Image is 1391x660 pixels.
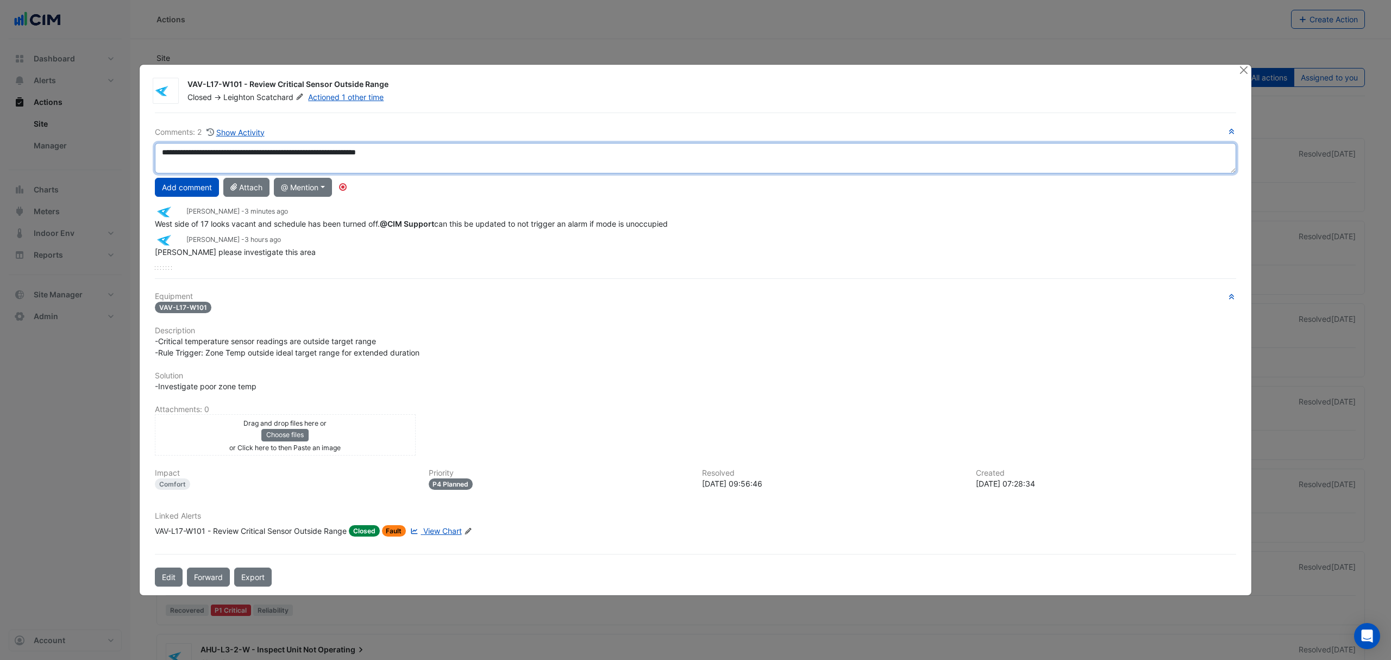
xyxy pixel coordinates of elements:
[423,526,462,536] span: View Chart
[380,219,434,228] span: support@cim.io [CIM]
[155,219,668,228] span: West side of 17 looks vacant and schedule has been turned off. can this be updated to not trigger...
[256,92,306,103] span: Scatchard
[229,444,341,452] small: or Click here to then Paste an image
[155,512,1236,521] h6: Linked Alerts
[976,478,1237,489] div: [DATE] 07:28:34
[153,85,178,96] img: Envar Service
[186,207,288,216] small: [PERSON_NAME] -
[464,527,472,536] fa-icon: Edit Linked Alerts
[155,206,182,218] img: Envar Service
[702,469,963,478] h6: Resolved
[429,478,473,490] div: P4 Planned
[214,92,221,102] span: ->
[274,178,332,197] button: @ Mention
[245,207,288,215] span: 2025-08-14 09:56:42
[155,568,183,587] button: Edit
[223,178,270,197] button: Attach
[338,182,348,192] div: Tooltip anchor
[155,302,211,313] span: VAV-L17-W101
[186,235,281,245] small: [PERSON_NAME] -
[223,92,254,102] span: Leighton
[349,525,380,537] span: Closed
[155,234,182,246] img: Envar Service
[206,126,265,139] button: Show Activity
[187,568,230,587] button: Forward
[187,92,212,102] span: Closed
[308,92,384,102] a: Actioned 1 other time
[155,247,316,257] span: [PERSON_NAME] please investigate this area
[187,79,1225,92] div: VAV-L17-W101 - Review Critical Sensor Outside Range
[261,429,309,441] button: Choose files
[1354,623,1380,649] div: Open Intercom Messenger
[155,478,190,490] div: Comfort
[155,371,1236,381] h6: Solution
[976,469,1237,478] h6: Created
[702,478,963,489] div: [DATE] 09:56:46
[155,126,265,139] div: Comments: 2
[155,469,416,478] h6: Impact
[234,568,272,587] a: Export
[155,178,219,197] button: Add comment
[155,292,1236,301] h6: Equipment
[155,326,1236,335] h6: Description
[155,525,347,537] div: VAV-L17-W101 - Review Critical Sensor Outside Range
[243,419,327,427] small: Drag and drop files here or
[155,337,419,357] span: -Critical temperature sensor readings are outside target range -Rule Trigger: Zone Temp outside i...
[1238,65,1249,76] button: Close
[245,235,281,244] span: 2025-08-14 07:28:34
[155,382,256,391] span: -Investigate poor zone temp
[155,405,1236,414] h6: Attachments: 0
[382,525,406,537] span: Fault
[429,469,690,478] h6: Priority
[408,525,461,537] a: View Chart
